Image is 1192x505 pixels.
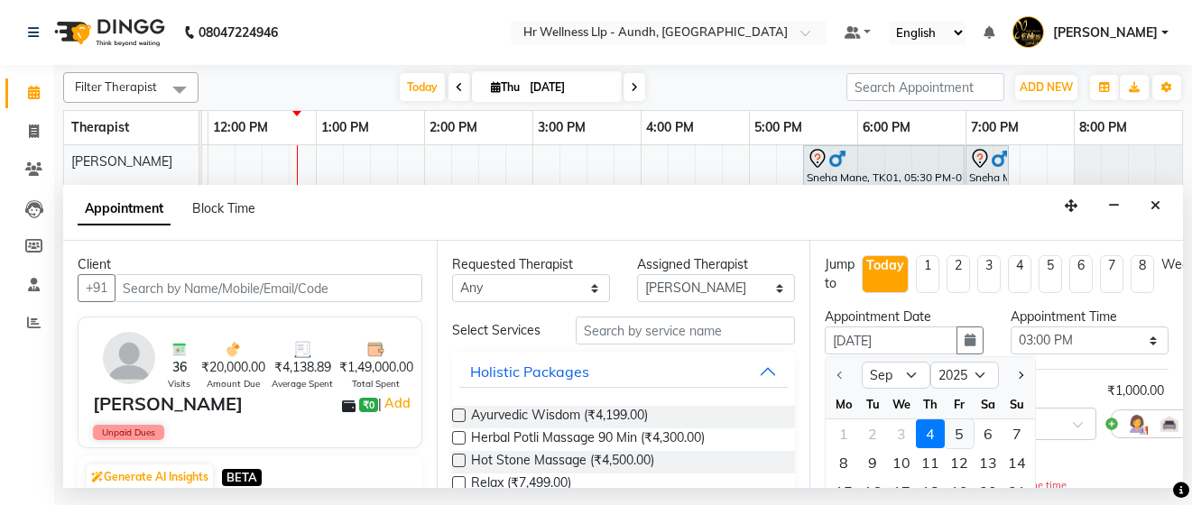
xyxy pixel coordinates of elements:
[352,377,400,390] span: Total Spent
[1039,255,1062,293] li: 5
[858,115,915,141] a: 6:00 PM
[208,115,273,141] a: 12:00 PM
[222,469,262,486] span: BETA
[825,255,855,293] div: Jump to
[1008,255,1031,293] li: 4
[471,473,571,496] span: Relax (₹7,499.00)
[945,390,974,418] div: Fr
[93,390,243,418] div: [PERSON_NAME]
[1075,115,1132,141] a: 8:00 PM
[115,274,422,302] input: Search by Name/Mobile/Email/Code
[317,115,374,141] a: 1:00 PM
[642,115,698,141] a: 4:00 PM
[486,80,524,94] span: Thu
[974,390,1003,418] div: Sa
[858,448,887,477] div: 9
[966,115,1023,141] a: 7:00 PM
[459,355,789,388] button: Holistic Packages
[974,419,1003,448] div: Saturday, September 6, 2025
[887,390,916,418] div: We
[916,419,945,448] div: Thursday, September 4, 2025
[916,448,945,477] div: 11
[916,448,945,477] div: Thursday, September 11, 2025
[471,406,648,428] span: Ayurvedic Wisdom (₹4,199.00)
[916,390,945,418] div: Th
[945,448,974,477] div: Friday, September 12, 2025
[805,148,963,186] div: Sneha Mane, TK01, 05:30 PM-07:00 PM, Massage 60 Min
[274,358,331,377] span: ₹4,138.89
[977,255,1001,293] li: 3
[637,255,795,274] div: Assigned Therapist
[199,7,278,58] b: 08047224946
[887,448,916,477] div: 10
[829,448,858,477] div: 8
[1131,255,1154,293] li: 8
[78,193,171,225] span: Appointment
[947,255,970,293] li: 2
[439,321,562,340] div: Select Services
[425,115,482,141] a: 2:00 PM
[1159,413,1180,435] img: Interior.png
[93,425,164,440] span: Unpaid Dues
[452,255,610,274] div: Requested Therapist
[1012,361,1028,390] button: Next month
[858,448,887,477] div: Tuesday, September 9, 2025
[829,448,858,477] div: Monday, September 8, 2025
[916,419,945,448] div: 4
[1107,381,1164,400] div: ₹1,000.00
[825,326,956,354] input: yyyy-mm-dd
[930,362,999,389] select: Select year
[945,448,974,477] div: 12
[471,428,705,451] span: Herbal Potli Massage 90 Min (₹4,300.00)
[1003,448,1031,477] div: Sunday, September 14, 2025
[207,377,260,390] span: Amount Due
[1003,419,1031,448] div: 7
[1053,23,1158,42] span: [PERSON_NAME]
[71,119,129,135] span: Therapist
[533,115,590,141] a: 3:00 PM
[87,464,213,490] button: Generate AI Insights
[887,448,916,477] div: Wednesday, September 10, 2025
[1015,75,1077,100] button: ADD NEW
[967,148,1007,186] div: Sneha Mane, TK01, 07:00 PM-07:25 PM, 10 mins complimentary Service
[1011,308,1169,326] div: Appointment Time
[192,200,255,216] span: Block Time
[945,419,974,448] div: 5
[471,451,654,473] span: Hot Stone Massage (₹4,500.00)
[168,377,190,390] span: Visits
[71,153,172,170] span: [PERSON_NAME]
[78,255,422,274] div: Client
[78,274,116,302] button: +91
[750,115,807,141] a: 5:00 PM
[576,317,796,344] input: Search by service name
[272,377,333,390] span: Average Spent
[103,332,155,384] img: avatar
[524,74,614,101] input: 2025-09-04
[201,358,265,377] span: ₹20,000.00
[1142,192,1169,220] button: Close
[339,358,413,377] span: ₹1,49,000.00
[974,448,1003,477] div: Saturday, September 13, 2025
[1003,419,1031,448] div: Sunday, September 7, 2025
[382,392,413,414] a: Add
[829,390,858,418] div: Mo
[858,390,887,418] div: Tu
[172,358,187,377] span: 36
[846,73,1004,101] input: Search Appointment
[1003,448,1031,477] div: 14
[1100,255,1123,293] li: 7
[1069,255,1093,293] li: 6
[470,361,589,382] div: Holistic Packages
[1020,80,1073,94] span: ADD NEW
[359,398,378,412] span: ₹0
[866,256,904,275] div: Today
[1012,16,1044,48] img: Sapna
[916,255,939,293] li: 1
[75,79,157,94] span: Filter Therapist
[46,7,170,58] img: logo
[400,73,445,101] span: Today
[825,308,983,326] div: Appointment Date
[862,362,930,389] select: Select month
[378,392,413,414] span: |
[974,419,1003,448] div: 6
